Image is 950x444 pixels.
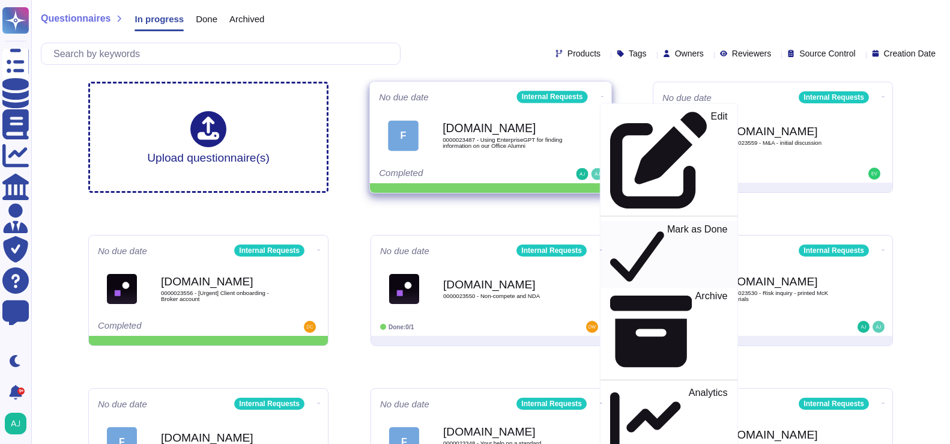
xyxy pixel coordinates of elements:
[41,14,110,23] span: Questionnaires
[799,245,869,257] div: Internal Requests
[234,398,304,410] div: Internal Requests
[98,321,245,333] div: Completed
[695,291,728,373] p: Archive
[443,137,564,148] span: 0000023487 - Using EnterpriseGPT for finding information on our Office Alumni
[380,246,429,255] span: No due date
[229,14,264,23] span: Archived
[443,426,563,437] b: [DOMAIN_NAME]
[443,279,563,290] b: [DOMAIN_NAME]
[662,93,712,102] span: No due date
[601,288,737,375] a: Archive
[586,321,598,333] img: user
[443,123,564,134] b: [DOMAIN_NAME]
[2,410,35,437] button: user
[161,432,281,443] b: [DOMAIN_NAME]
[389,274,419,304] img: Logo
[517,91,588,103] div: Internal Requests
[732,49,771,58] span: Reviewers
[667,224,728,285] p: Mark as Done
[725,276,846,287] b: [DOMAIN_NAME]
[17,388,25,395] div: 9+
[567,49,601,58] span: Products
[601,109,737,211] a: Edit
[576,168,588,180] img: user
[884,49,936,58] span: Creation Date
[868,168,880,180] img: user
[799,91,869,103] div: Internal Requests
[107,274,137,304] img: Logo
[379,93,429,102] span: No due date
[380,400,429,409] span: No due date
[711,112,728,209] p: Edit
[98,246,147,255] span: No due date
[304,321,316,333] img: user
[161,276,281,287] b: [DOMAIN_NAME]
[799,49,855,58] span: Source Control
[725,290,846,302] span: 0000023530 - Risk inquiry - printed McK materials
[98,400,147,409] span: No due date
[629,49,647,58] span: Tags
[388,120,419,151] div: F
[234,245,304,257] div: Internal Requests
[725,140,846,146] span: 0000023559 - M&A - initial discussion
[5,413,26,434] img: user
[516,245,587,257] div: Internal Requests
[725,126,846,137] b: [DOMAIN_NAME]
[725,429,846,440] b: [DOMAIN_NAME]
[516,398,587,410] div: Internal Requests
[443,293,563,299] span: 0000023550 - Non-compete and NDA
[591,168,604,180] img: user
[196,14,217,23] span: Done
[601,221,737,288] a: Mark as Done
[147,111,270,163] div: Upload questionnaire(s)
[675,49,704,58] span: Owners
[379,168,528,180] div: Completed
[799,398,869,410] div: Internal Requests
[858,321,870,333] img: user
[389,324,414,330] span: Done: 0/1
[161,290,281,302] span: 0000023556 - [Urgent] Client onboarding - Broker account
[873,321,885,333] img: user
[47,43,400,64] input: Search by keywords
[135,14,184,23] span: In progress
